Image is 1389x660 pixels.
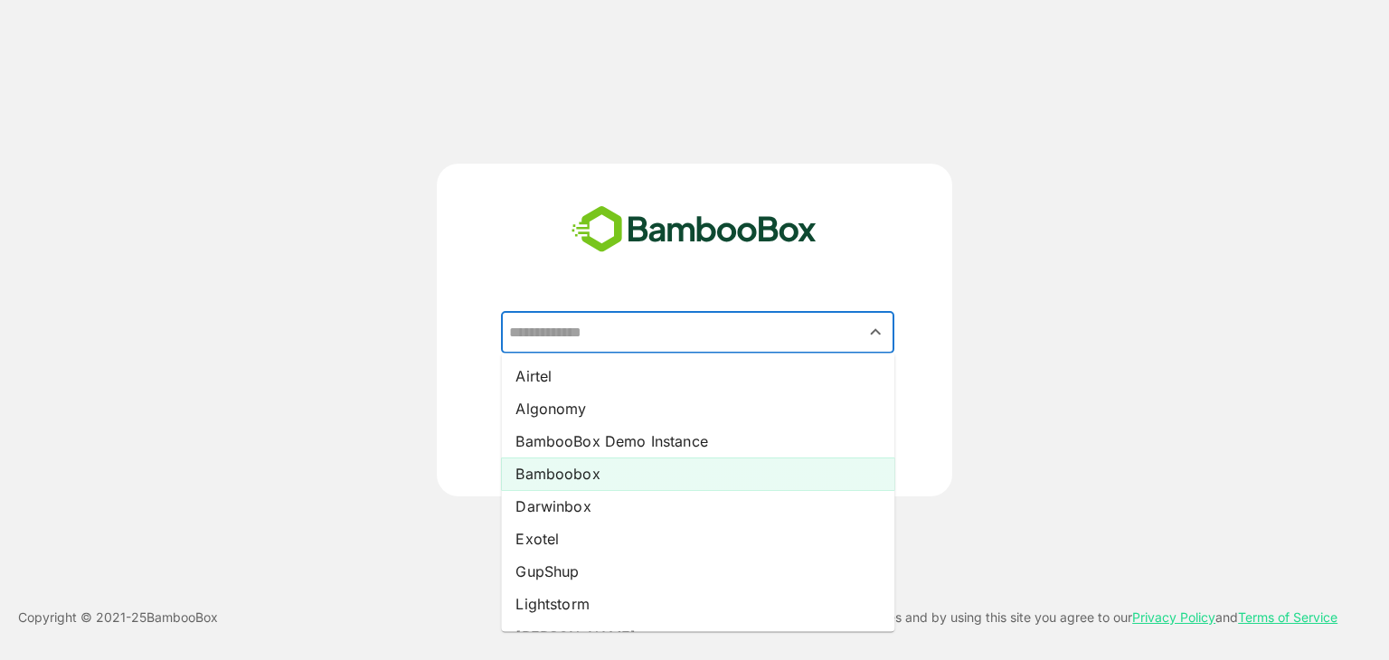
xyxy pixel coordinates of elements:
[1238,609,1337,625] a: Terms of Service
[501,490,894,523] li: Darwinbox
[501,588,894,620] li: Lightstorm
[501,620,894,653] li: [PERSON_NAME]
[501,457,894,490] li: Bamboobox
[1132,609,1215,625] a: Privacy Policy
[501,392,894,425] li: Algonomy
[773,607,1337,628] p: This site uses cookies and by using this site you agree to our and
[18,607,218,628] p: Copyright © 2021- 25 BambooBox
[562,200,827,259] img: bamboobox
[501,425,894,457] li: BambooBox Demo Instance
[864,320,888,344] button: Close
[501,360,894,392] li: Airtel
[501,523,894,555] li: Exotel
[501,555,894,588] li: GupShup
